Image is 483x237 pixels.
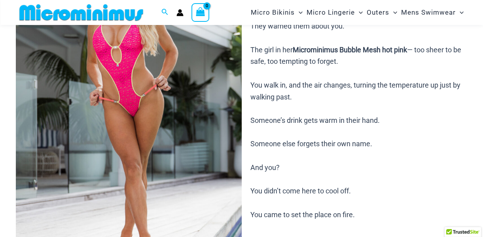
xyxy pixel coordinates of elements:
b: Microminimus Bubble Mesh hot pink [293,46,407,54]
nav: Site Navigation [248,1,467,24]
span: Menu Toggle [456,2,464,23]
span: Menu Toggle [295,2,303,23]
span: Outers [367,2,389,23]
a: View Shopping Cart, empty [191,3,210,21]
span: Micro Lingerie [307,2,355,23]
span: Micro Bikinis [251,2,295,23]
a: Micro LingerieMenu ToggleMenu Toggle [305,2,365,23]
a: Search icon link [161,8,169,17]
img: MM SHOP LOGO FLAT [16,4,146,21]
a: OutersMenu ToggleMenu Toggle [365,2,399,23]
span: Menu Toggle [389,2,397,23]
a: Account icon link [176,9,184,16]
span: Menu Toggle [355,2,363,23]
span: Mens Swimwear [401,2,456,23]
a: Mens SwimwearMenu ToggleMenu Toggle [399,2,466,23]
a: Micro BikinisMenu ToggleMenu Toggle [249,2,305,23]
p: They warned them about you. The girl in her — too sheer to be safe, too tempting to forget. You w... [250,20,467,220]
